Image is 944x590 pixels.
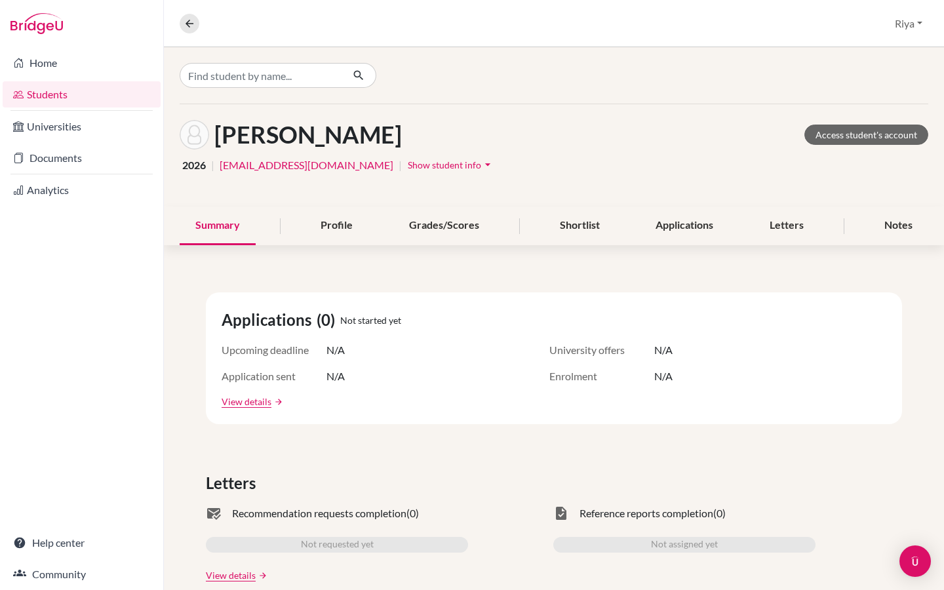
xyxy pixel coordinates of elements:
[654,342,673,358] span: N/A
[182,157,206,173] span: 2026
[180,120,209,149] img: James Catchpole's avatar
[3,561,161,587] a: Community
[3,530,161,556] a: Help center
[889,11,928,36] button: Riya
[544,206,616,245] div: Shortlist
[553,505,569,521] span: task
[804,125,928,145] a: Access student's account
[3,177,161,203] a: Analytics
[206,471,261,495] span: Letters
[222,395,271,408] a: View details
[222,308,317,332] span: Applications
[271,397,283,406] a: arrow_forward
[214,121,402,149] h1: [PERSON_NAME]
[222,342,326,358] span: Upcoming deadline
[651,537,718,553] span: Not assigned yet
[326,368,345,384] span: N/A
[211,157,214,173] span: |
[180,63,342,88] input: Find student by name...
[340,313,401,327] span: Not started yet
[317,308,340,332] span: (0)
[393,206,495,245] div: Grades/Scores
[580,505,713,521] span: Reference reports completion
[399,157,402,173] span: |
[408,159,481,170] span: Show student info
[220,157,393,173] a: [EMAIL_ADDRESS][DOMAIN_NAME]
[899,545,931,577] div: Open Intercom Messenger
[222,368,326,384] span: Application sent
[206,505,222,521] span: mark_email_read
[869,206,928,245] div: Notes
[256,571,267,580] a: arrow_forward
[10,13,63,34] img: Bridge-U
[305,206,368,245] div: Profile
[549,368,654,384] span: Enrolment
[754,206,819,245] div: Letters
[3,113,161,140] a: Universities
[326,342,345,358] span: N/A
[713,505,726,521] span: (0)
[3,50,161,76] a: Home
[180,206,256,245] div: Summary
[3,145,161,171] a: Documents
[232,505,406,521] span: Recommendation requests completion
[206,568,256,582] a: View details
[3,81,161,108] a: Students
[481,158,494,171] i: arrow_drop_down
[301,537,374,553] span: Not requested yet
[654,368,673,384] span: N/A
[406,505,419,521] span: (0)
[407,155,495,175] button: Show student infoarrow_drop_down
[640,206,729,245] div: Applications
[549,342,654,358] span: University offers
